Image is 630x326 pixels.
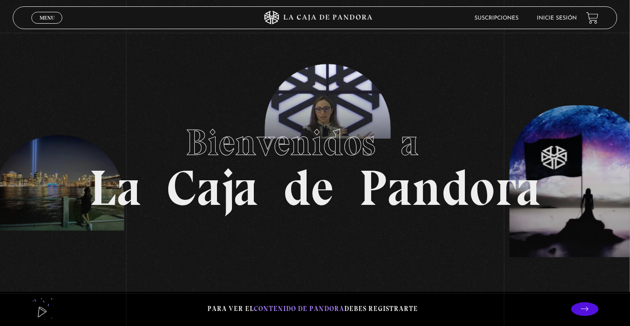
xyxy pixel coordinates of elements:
[254,305,344,313] span: contenido de Pandora
[475,15,519,21] a: Suscripciones
[207,303,418,315] p: Para ver el debes registrarte
[537,15,577,21] a: Inicie sesión
[36,23,58,29] span: Cerrar
[40,15,55,20] span: Menu
[586,12,599,24] a: View your shopping cart
[89,113,541,213] h1: La Caja de Pandora
[186,121,444,164] span: Bienvenidos a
